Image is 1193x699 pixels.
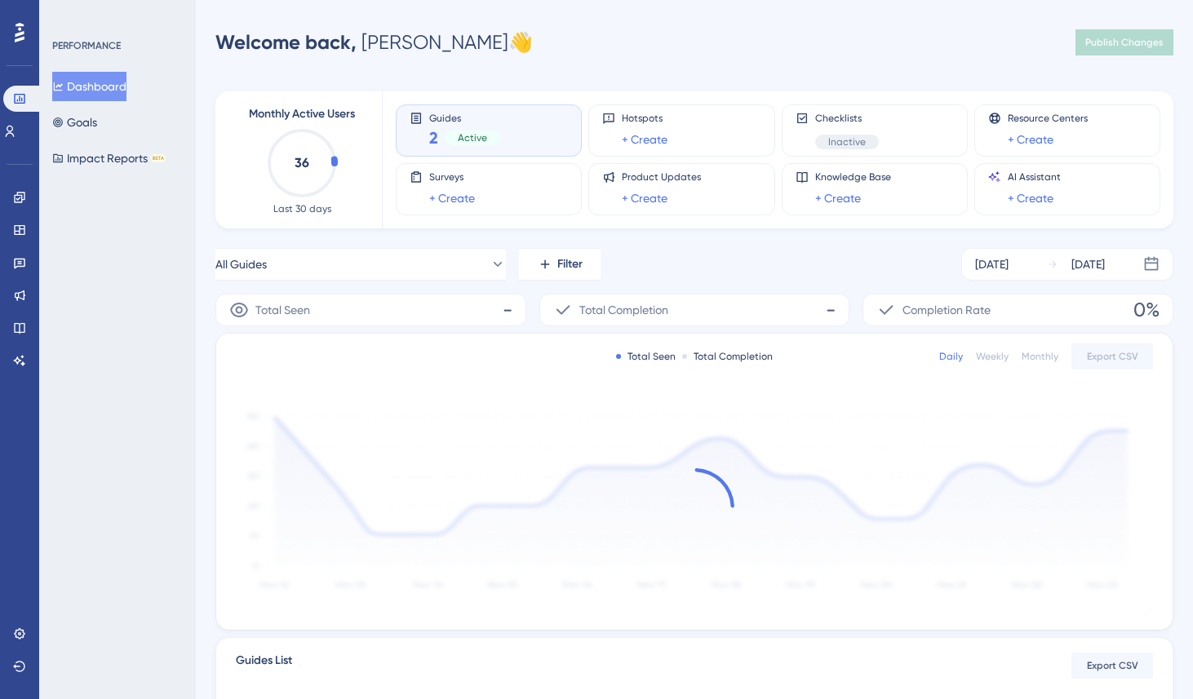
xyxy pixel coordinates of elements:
span: Publish Changes [1085,36,1164,49]
span: Monthly Active Users [249,104,355,124]
button: Impact ReportsBETA [52,144,166,173]
button: Export CSV [1071,653,1153,679]
a: + Create [622,130,667,149]
span: Guides [429,112,500,123]
span: Completion Rate [903,300,991,320]
span: Total Seen [255,300,310,320]
div: [DATE] [975,254,1009,274]
span: Last 30 days [273,202,331,215]
span: Surveys [429,170,475,184]
span: - [826,297,836,323]
span: Hotspots [622,112,667,125]
button: All Guides [215,248,506,281]
span: All Guides [215,254,267,274]
a: + Create [622,188,667,208]
span: Guides List [236,651,292,680]
a: + Create [1008,130,1053,149]
span: Active [458,131,487,144]
span: Checklists [815,112,879,125]
span: Export CSV [1087,350,1138,363]
div: Daily [939,350,963,363]
text: 36 [295,155,309,170]
a: + Create [1008,188,1053,208]
div: BETA [151,154,166,162]
div: Monthly [1022,350,1058,363]
span: - [503,297,512,323]
div: [DATE] [1071,254,1105,274]
span: Total Completion [579,300,668,320]
span: AI Assistant [1008,170,1061,184]
button: Filter [519,248,601,281]
div: Weekly [976,350,1009,363]
span: 0% [1133,297,1160,323]
button: Export CSV [1071,343,1153,369]
span: 2 [429,126,438,149]
span: Resource Centers [1008,112,1088,125]
span: Export CSV [1087,659,1138,672]
span: Product Updates [622,170,701,184]
a: + Create [429,188,475,208]
span: Filter [557,254,583,274]
span: Knowledge Base [815,170,891,184]
div: Total Seen [616,350,676,363]
div: [PERSON_NAME] 👋 [215,29,533,55]
a: + Create [815,188,861,208]
button: Goals [52,108,97,137]
button: Dashboard [52,72,126,101]
button: Publish Changes [1075,29,1173,55]
span: Inactive [828,135,866,148]
span: Welcome back, [215,30,357,54]
div: PERFORMANCE [52,39,121,52]
div: Total Completion [682,350,773,363]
